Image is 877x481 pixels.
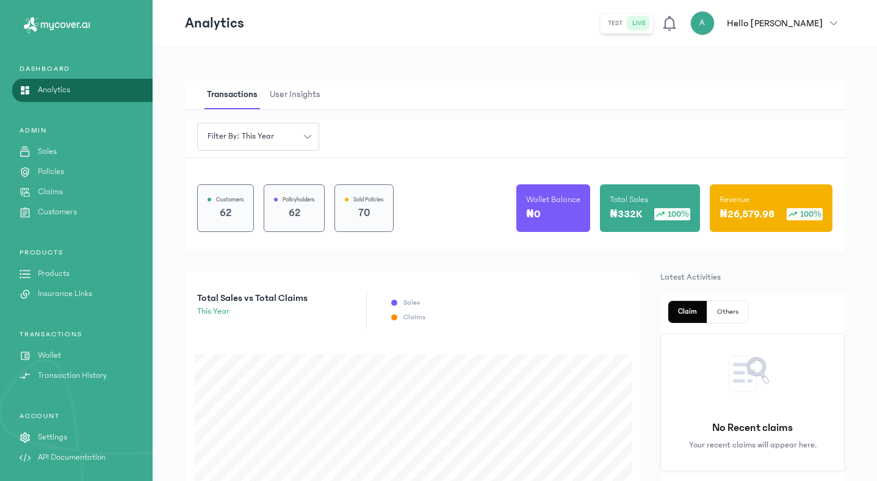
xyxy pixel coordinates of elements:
[216,195,244,204] p: Customers
[38,84,70,96] p: Analytics
[660,271,845,283] p: Latest Activities
[267,81,330,109] button: User Insights
[185,13,244,33] p: Analytics
[610,193,648,206] p: Total Sales
[38,165,64,178] p: Policies
[38,267,70,280] p: Products
[403,313,425,322] p: Claims
[283,195,314,204] p: Policyholders
[689,439,817,451] p: Your recent claims will appear here.
[668,301,707,323] button: Claim
[38,206,77,219] p: Customers
[38,288,92,300] p: Insurance Links
[707,301,748,323] button: Others
[610,206,642,223] p: ₦332K
[197,291,308,305] p: Total Sales vs Total Claims
[204,81,267,109] button: Transactions
[690,11,845,35] button: AHello [PERSON_NAME]
[38,349,61,362] p: Wallet
[267,81,323,109] span: User Insights
[720,193,749,206] p: Revenue
[526,206,541,223] p: ₦0
[627,16,651,31] button: live
[720,206,774,223] p: ₦26,579.98
[654,208,690,220] div: 100%
[197,123,319,151] button: Filter by: this year
[204,81,260,109] span: Transactions
[197,305,308,318] p: this year
[403,298,420,308] p: Sales
[603,16,627,31] button: test
[690,11,715,35] div: A
[208,204,244,222] p: 62
[38,369,107,382] p: Transaction History
[38,451,106,464] p: API Documentation
[38,145,57,158] p: Sales
[274,204,314,222] p: 62
[712,419,793,436] p: No Recent claims
[38,186,63,198] p: Claims
[787,208,823,220] div: 100%
[353,195,383,204] p: Sold Policies
[526,193,580,206] p: Wallet Balance
[345,204,383,222] p: 70
[38,431,67,444] p: Settings
[727,16,823,31] p: Hello [PERSON_NAME]
[200,130,281,143] span: Filter by: this year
